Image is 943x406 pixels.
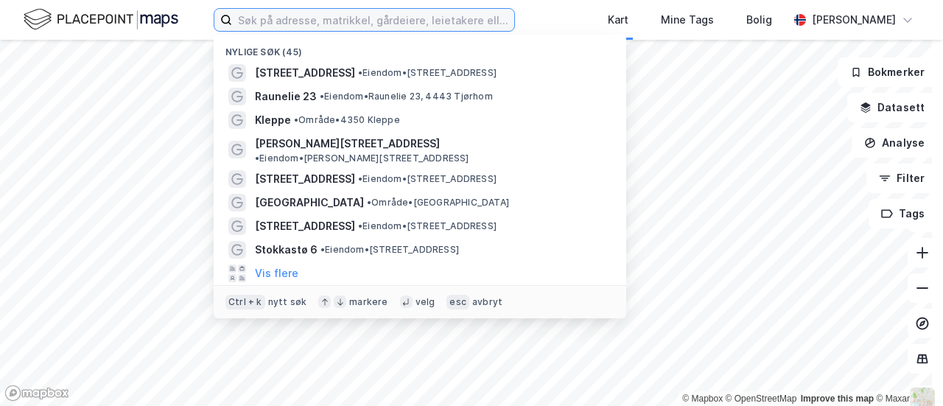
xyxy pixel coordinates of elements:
[608,11,628,29] div: Kart
[682,393,723,404] a: Mapbox
[866,164,937,193] button: Filter
[255,88,317,105] span: Raunelie 23
[869,335,943,406] iframe: Chat Widget
[852,128,937,158] button: Analyse
[4,385,69,402] a: Mapbox homepage
[320,91,493,102] span: Eiendom • Raunelie 23, 4443 Tjørhom
[726,393,797,404] a: OpenStreetMap
[358,67,362,78] span: •
[801,393,874,404] a: Improve this map
[320,91,324,102] span: •
[358,220,362,231] span: •
[349,296,388,308] div: markere
[446,295,469,309] div: esc
[869,199,937,228] button: Tags
[255,241,318,259] span: Stokkastø 6
[661,11,714,29] div: Mine Tags
[214,35,626,61] div: Nylige søk (45)
[225,295,265,309] div: Ctrl + k
[416,296,435,308] div: velg
[268,296,307,308] div: nytt søk
[255,170,355,188] span: [STREET_ADDRESS]
[232,9,514,31] input: Søk på adresse, matrikkel, gårdeiere, leietakere eller personer
[472,296,502,308] div: avbryt
[367,197,371,208] span: •
[358,173,497,185] span: Eiendom • [STREET_ADDRESS]
[255,111,291,129] span: Kleppe
[358,173,362,184] span: •
[869,335,943,406] div: Kontrollprogram for chat
[294,114,400,126] span: Område • 4350 Kleppe
[746,11,772,29] div: Bolig
[838,57,937,87] button: Bokmerker
[320,244,325,255] span: •
[367,197,509,209] span: Område • [GEOGRAPHIC_DATA]
[294,114,298,125] span: •
[320,244,459,256] span: Eiendom • [STREET_ADDRESS]
[255,153,259,164] span: •
[358,67,497,79] span: Eiendom • [STREET_ADDRESS]
[847,93,937,122] button: Datasett
[255,153,469,164] span: Eiendom • [PERSON_NAME][STREET_ADDRESS]
[812,11,896,29] div: [PERSON_NAME]
[358,220,497,232] span: Eiendom • [STREET_ADDRESS]
[255,194,364,211] span: [GEOGRAPHIC_DATA]
[255,265,298,282] button: Vis flere
[255,217,355,235] span: [STREET_ADDRESS]
[255,135,440,153] span: [PERSON_NAME][STREET_ADDRESS]
[24,7,178,32] img: logo.f888ab2527a4732fd821a326f86c7f29.svg
[255,64,355,82] span: [STREET_ADDRESS]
